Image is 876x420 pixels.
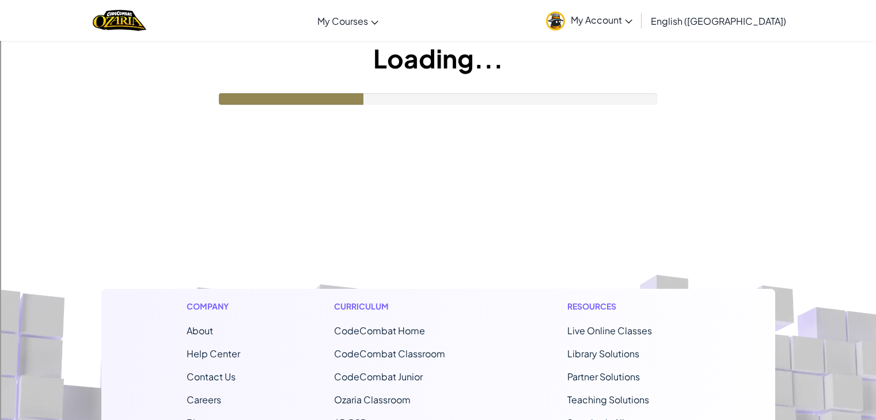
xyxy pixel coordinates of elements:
[93,9,146,32] img: Home
[546,12,565,30] img: avatar
[571,14,632,26] span: My Account
[312,5,384,36] a: My Courses
[645,5,792,36] a: English ([GEOGRAPHIC_DATA])
[651,15,786,27] span: English ([GEOGRAPHIC_DATA])
[317,15,368,27] span: My Courses
[540,2,638,39] a: My Account
[93,9,146,32] a: Ozaria by CodeCombat logo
